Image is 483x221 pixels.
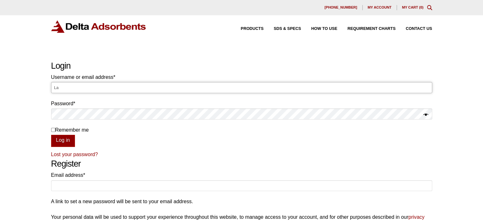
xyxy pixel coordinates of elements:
[264,27,301,31] a: SDS & SPECS
[51,20,146,33] img: Delta Adsorbents
[51,171,432,179] label: Email address
[51,152,98,157] a: Lost your password?
[420,5,422,9] span: 0
[51,135,75,147] button: Log in
[231,27,264,31] a: Products
[337,27,395,31] a: Requirement Charts
[51,61,432,71] h2: Login
[51,159,432,169] h2: Register
[241,27,264,31] span: Products
[325,6,357,9] span: [PHONE_NUMBER]
[427,5,432,10] div: Toggle Modal Content
[51,197,432,206] p: A link to set a new password will be sent to your email address.
[55,127,89,133] span: Remember me
[423,111,428,120] button: Show password
[301,27,337,31] a: How to Use
[406,27,432,31] span: Contact Us
[311,27,337,31] span: How to Use
[347,27,395,31] span: Requirement Charts
[368,6,392,9] span: My account
[396,27,432,31] a: Contact Us
[274,27,301,31] span: SDS & SPECS
[51,99,432,108] label: Password
[402,5,424,9] a: My Cart (0)
[319,5,363,10] a: [PHONE_NUMBER]
[51,73,432,81] label: Username or email address
[51,128,55,132] input: Remember me
[363,5,397,10] a: My account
